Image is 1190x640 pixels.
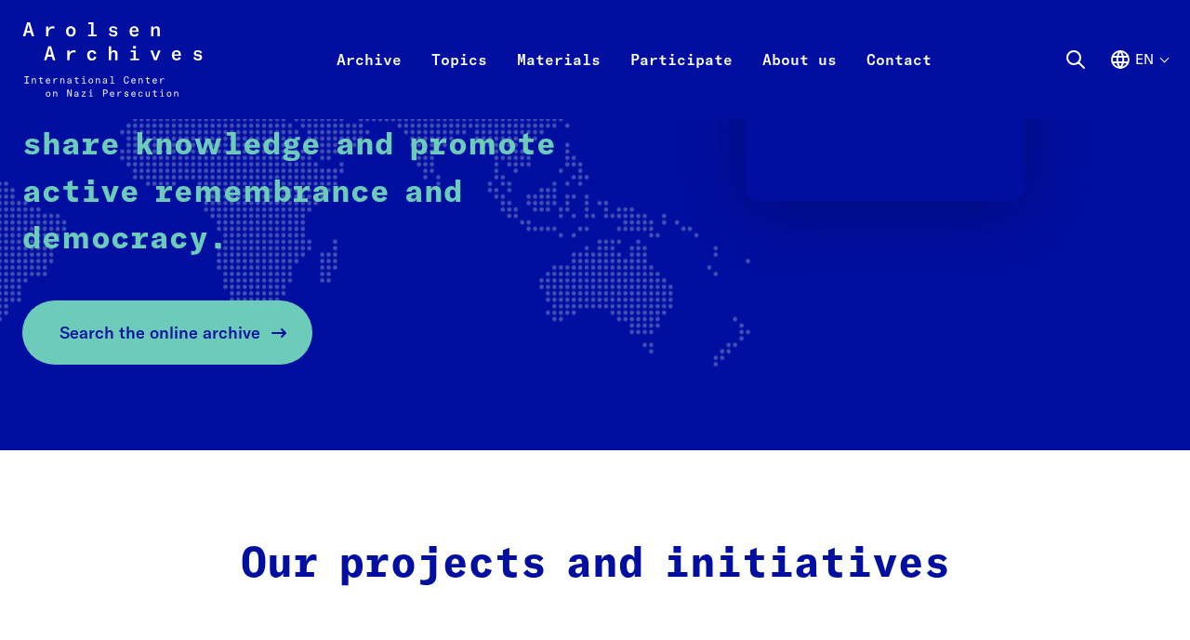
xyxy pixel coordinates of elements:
a: Contact [852,45,946,119]
a: Topics [416,45,502,119]
nav: Primary [322,22,946,97]
button: English, language selection [1109,48,1168,115]
a: Materials [502,45,615,119]
a: About us [747,45,852,119]
a: Search the online archive [22,300,312,365]
a: Archive [322,45,416,119]
a: Participate [615,45,747,119]
h2: Our projects and initiatives [202,540,988,590]
span: Search the online archive [59,320,260,345]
